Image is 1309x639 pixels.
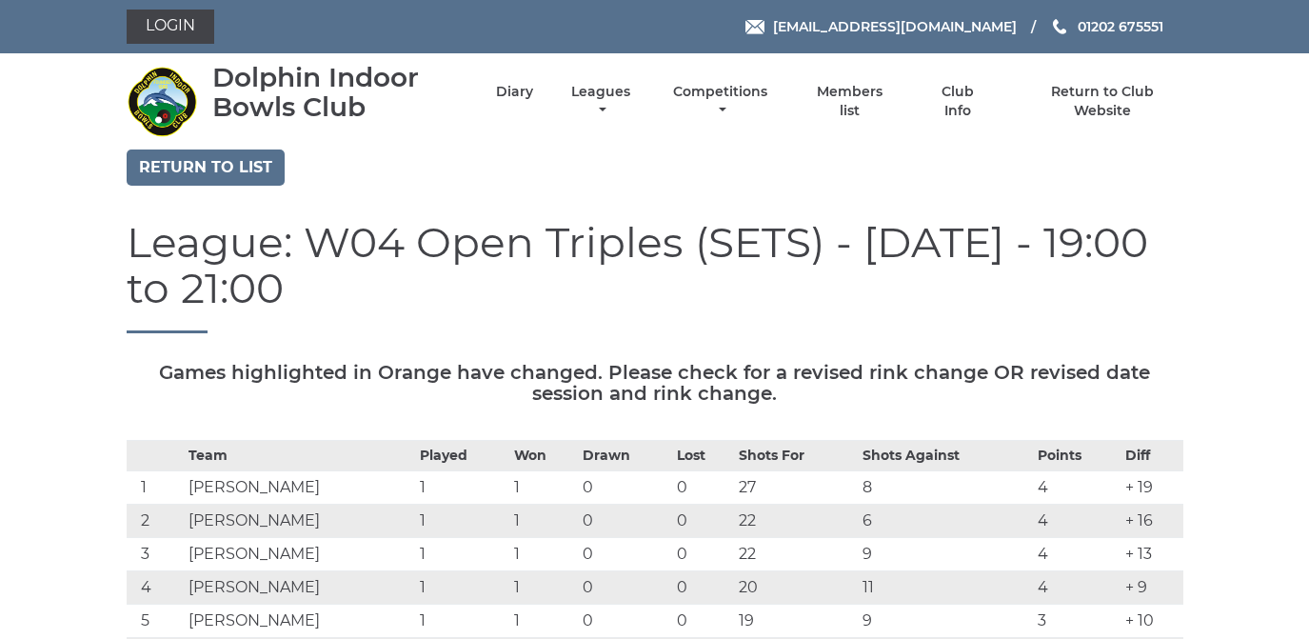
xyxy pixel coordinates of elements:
[509,604,578,637] td: 1
[184,537,415,570] td: [PERSON_NAME]
[127,570,185,604] td: 4
[734,537,858,570] td: 22
[805,83,893,120] a: Members list
[127,504,185,537] td: 2
[184,470,415,504] td: [PERSON_NAME]
[566,83,635,120] a: Leagues
[1078,18,1163,35] span: 01202 675551
[212,63,463,122] div: Dolphin Indoor Bowls Club
[127,470,185,504] td: 1
[672,504,735,537] td: 0
[415,440,509,470] th: Played
[184,440,415,470] th: Team
[927,83,989,120] a: Club Info
[1121,570,1183,604] td: + 9
[734,570,858,604] td: 20
[415,537,509,570] td: 1
[127,150,285,186] a: Return to list
[509,504,578,537] td: 1
[415,504,509,537] td: 1
[578,504,672,537] td: 0
[496,83,533,101] a: Diary
[127,604,185,637] td: 5
[509,570,578,604] td: 1
[578,537,672,570] td: 0
[509,537,578,570] td: 1
[1053,19,1066,34] img: Phone us
[509,440,578,470] th: Won
[415,570,509,604] td: 1
[1033,470,1121,504] td: 4
[858,470,1033,504] td: 8
[734,470,858,504] td: 27
[415,604,509,637] td: 1
[858,504,1033,537] td: 6
[734,504,858,537] td: 22
[672,570,735,604] td: 0
[672,537,735,570] td: 0
[184,604,415,637] td: [PERSON_NAME]
[858,604,1033,637] td: 9
[1121,470,1183,504] td: + 19
[1033,570,1121,604] td: 4
[858,537,1033,570] td: 9
[1121,504,1183,537] td: + 16
[669,83,773,120] a: Competitions
[672,440,735,470] th: Lost
[127,66,198,137] img: Dolphin Indoor Bowls Club
[1050,16,1163,37] a: Phone us 01202 675551
[745,20,764,34] img: Email
[127,362,1183,404] h5: Games highlighted in Orange have changed. Please check for a revised rink change OR revised date ...
[672,470,735,504] td: 0
[1033,440,1121,470] th: Points
[127,537,185,570] td: 3
[127,10,214,44] a: Login
[745,16,1017,37] a: Email [EMAIL_ADDRESS][DOMAIN_NAME]
[1121,440,1183,470] th: Diff
[1021,83,1182,120] a: Return to Club Website
[127,219,1183,333] h1: League: W04 Open Triples (SETS) - [DATE] - 19:00 to 21:00
[858,570,1033,604] td: 11
[184,504,415,537] td: [PERSON_NAME]
[672,604,735,637] td: 0
[1121,537,1183,570] td: + 13
[1033,504,1121,537] td: 4
[509,470,578,504] td: 1
[578,604,672,637] td: 0
[184,570,415,604] td: [PERSON_NAME]
[1033,604,1121,637] td: 3
[1121,604,1183,637] td: + 10
[578,570,672,604] td: 0
[734,440,858,470] th: Shots For
[773,18,1017,35] span: [EMAIL_ADDRESS][DOMAIN_NAME]
[1033,537,1121,570] td: 4
[578,470,672,504] td: 0
[858,440,1033,470] th: Shots Against
[578,440,672,470] th: Drawn
[415,470,509,504] td: 1
[734,604,858,637] td: 19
